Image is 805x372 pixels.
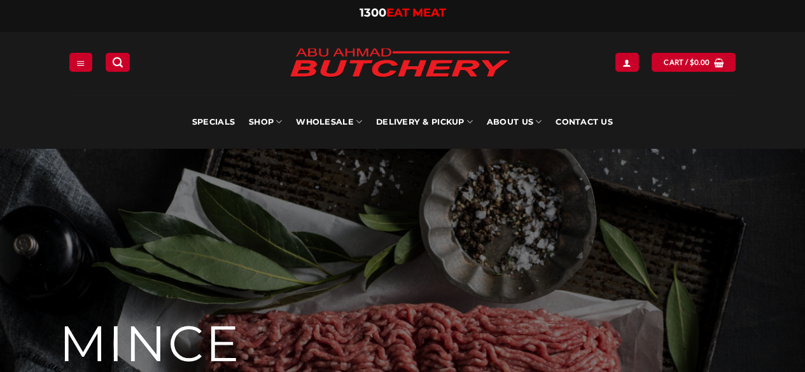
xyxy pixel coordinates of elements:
[279,39,521,88] img: Abu Ahmad Butchery
[690,58,710,66] bdi: 0.00
[690,57,694,68] span: $
[360,6,386,20] span: 1300
[386,6,446,20] span: EAT MEAT
[652,53,736,71] a: View cart
[556,95,613,149] a: Contact Us
[69,53,92,71] a: Menu
[664,57,710,68] span: Cart /
[106,53,130,71] a: Search
[249,95,282,149] a: SHOP
[376,95,473,149] a: Delivery & Pickup
[192,95,235,149] a: Specials
[487,95,542,149] a: About Us
[296,95,362,149] a: Wholesale
[615,53,638,71] a: Login
[360,6,446,20] a: 1300EAT MEAT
